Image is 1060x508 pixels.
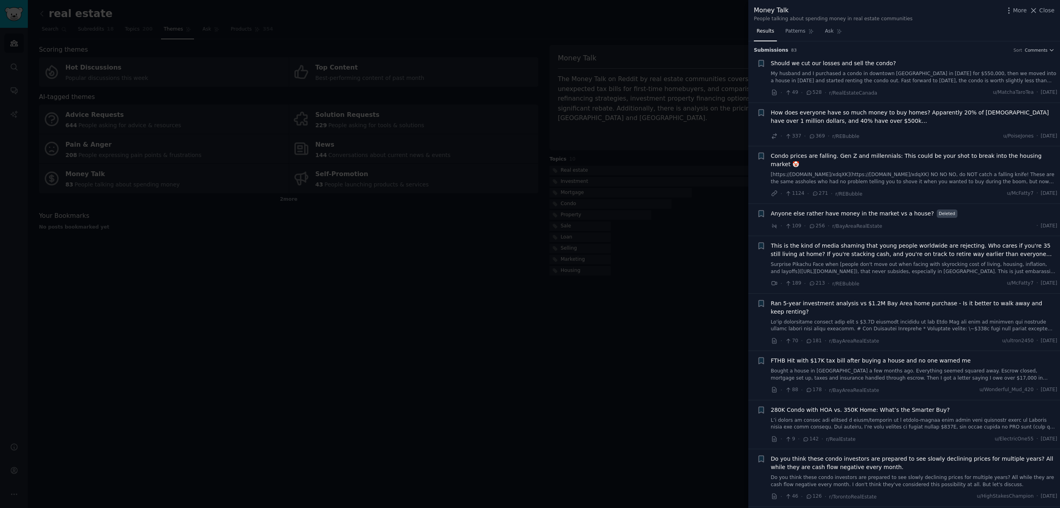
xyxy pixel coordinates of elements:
span: [DATE] [1041,337,1057,345]
span: 369 [809,133,825,140]
span: Patterns [785,28,805,35]
span: 46 [785,493,798,500]
span: u/Wonderful_Mud_420 [980,386,1034,394]
span: 178 [806,386,822,394]
span: u/ultron2450 [1002,337,1034,345]
span: · [804,132,806,140]
span: [DATE] [1041,133,1057,140]
span: · [828,279,829,288]
div: Money Talk [754,6,912,16]
span: 142 [802,436,819,443]
a: Patterns [782,25,816,41]
span: · [804,279,806,288]
span: 337 [785,133,801,140]
span: r/REBubble [832,281,859,287]
a: Lo'ip dolorsitame consect adip elit s $3.7D eiusmodt incididu ut lab Etdo Mag ali enim ad minimve... [771,319,1058,333]
span: [DATE] [1041,223,1057,230]
span: r/REBubble [832,134,859,139]
span: · [807,190,809,198]
span: · [825,386,826,394]
span: · [1037,280,1038,287]
span: Deleted [937,209,957,218]
span: · [780,492,782,501]
span: · [831,190,832,198]
a: Results [754,25,777,41]
span: 70 [785,337,798,345]
span: · [780,190,782,198]
a: Ask [822,25,845,41]
span: · [828,132,829,140]
span: 528 [806,89,822,96]
span: r/REBubble [835,191,862,197]
span: 83 [791,48,797,52]
span: r/RealEstate [826,436,856,442]
span: · [828,222,829,230]
span: u/MatchaTaroTea [993,89,1033,96]
span: 213 [809,280,825,287]
a: This is the kind of media shaming that young people worldwide are rejecting. Who cares if you're ... [771,242,1058,258]
div: Sort [1013,47,1022,53]
span: · [825,337,826,345]
span: [DATE] [1041,493,1057,500]
span: 109 [785,223,801,230]
span: u/McFatty7 [1007,190,1033,197]
span: · [780,337,782,345]
span: u/HighStakesChampion [977,493,1034,500]
a: Anyone else rather have money in the market vs a house? [771,209,934,218]
a: L’i dolors am consec adi elitsed d eiusm/temporin ut l etdolo-magnaa enim admin veni quisnostr ex... [771,417,1058,431]
span: · [825,89,826,97]
span: · [780,132,782,140]
span: Results [757,28,774,35]
span: Submission s [754,47,788,54]
span: · [801,386,803,394]
span: Close [1039,6,1054,15]
a: How does everyone have so much money to buy homes? Apparently 20% of [DEMOGRAPHIC_DATA] have over... [771,109,1058,125]
span: · [780,435,782,443]
span: · [780,386,782,394]
span: · [801,89,803,97]
span: r/BayAreaRealEstate [829,388,879,393]
span: · [1037,190,1038,197]
a: Do you think these condo investors are prepared to see slowly declining prices for multiple years... [771,474,1058,488]
span: 256 [809,223,825,230]
a: Surprise Pikachu Face when [people don't move out when facing with skyrocking cost of living, hou... [771,261,1058,275]
span: r/BayAreaRealEstate [832,223,882,229]
span: [DATE] [1041,386,1057,394]
span: u/PoiseJones [1003,133,1033,140]
span: u/ElectricOne55 [995,436,1034,443]
span: · [1037,133,1038,140]
button: Comments [1025,47,1054,53]
span: · [1037,223,1038,230]
a: [https://[DOMAIN_NAME]/xdqXK](https://[DOMAIN_NAME]/xdqXK) NO NO NO, do NOT catch a falling knife... [771,171,1058,185]
span: 9 [785,436,795,443]
span: · [798,435,800,443]
span: FTHB Hit with $17K tax bill after buying a house and no one warned me [771,357,971,365]
span: 126 [806,493,822,500]
span: Comments [1025,47,1048,53]
span: r/RealEstateCanada [829,90,877,96]
span: Condo prices are falling. Gen Z and millennials: This could be your shot to break into the housin... [771,152,1058,169]
span: Should we cut our losses and sell the condo? [771,59,896,68]
span: · [825,492,826,501]
div: People talking about spending money in real estate communities [754,16,912,23]
span: · [780,279,782,288]
a: 280K Condo with HOA vs. 350K Home: What’s the Smarter Buy? [771,406,950,414]
a: Do you think these condo investors are prepared to see slowly declining prices for multiple years... [771,455,1058,471]
a: My husband and I purchased a condo in downtown [GEOGRAPHIC_DATA] in [DATE] for $550,000, then we ... [771,70,1058,84]
span: · [1037,89,1038,96]
span: · [1037,386,1038,394]
span: [DATE] [1041,190,1057,197]
span: · [1037,493,1038,500]
span: · [1037,337,1038,345]
span: Ask [825,28,834,35]
span: r/BayAreaRealEstate [829,338,879,344]
span: [DATE] [1041,89,1057,96]
button: Close [1029,6,1054,15]
span: 189 [785,280,801,287]
span: 181 [806,337,822,345]
a: Bought a house in [GEOGRAPHIC_DATA] a few months ago. Everything seemed squared away. Escrow clos... [771,368,1058,382]
span: · [801,337,803,345]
